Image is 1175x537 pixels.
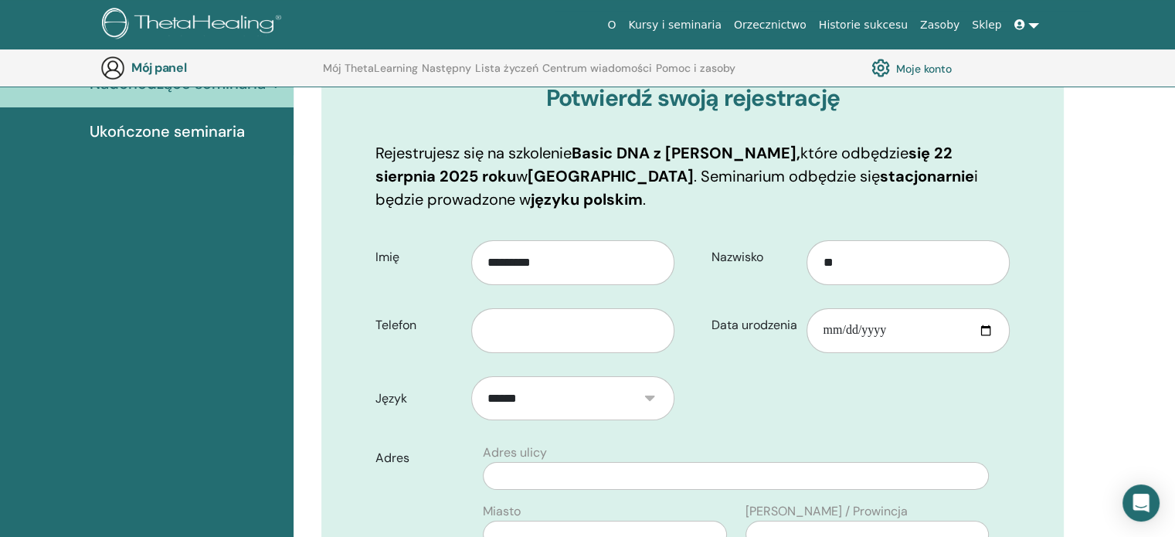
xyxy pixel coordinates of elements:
font: Moje konto [896,62,952,76]
font: Imię [375,249,399,265]
img: logo.png [102,8,287,42]
font: w [516,166,528,186]
font: Potwierdź swoją rejestrację [545,83,839,113]
div: Otwórz komunikator interkomowy [1122,484,1160,522]
img: generic-user-icon.jpg [100,56,125,80]
a: Kursy i seminaria [622,11,728,39]
font: Zasoby [920,19,959,31]
font: Kursy i seminaria [628,19,722,31]
font: . [643,189,646,209]
a: Następny [422,62,471,87]
font: Rejestrujesz się na szkolenie [375,143,572,163]
font: Basic DNA z [PERSON_NAME], [572,143,800,163]
font: języku polskim [531,189,643,209]
img: cog.svg [871,55,890,81]
font: się 22 sierpnia 2025 roku [375,143,953,186]
font: Adres ulicy [483,444,547,461]
font: Nadchodzące seminaria [90,73,266,93]
font: i będzie prowadzone w [375,166,978,209]
font: Data urodzenia [711,317,797,333]
a: Moje konto [871,55,952,81]
font: które odbędzie [800,143,908,163]
font: Mój ThetaLearning [323,61,418,75]
a: Lista życzeń [475,62,538,87]
font: Język [375,390,407,406]
font: Lista życzeń [475,61,538,75]
font: Nazwisko [711,249,763,265]
font: Telefon [375,317,416,333]
font: Orzecznictwo [734,19,807,31]
a: Sklep [966,11,1007,39]
a: Zasoby [914,11,966,39]
a: Historie sukcesu [813,11,914,39]
a: Mój ThetaLearning [323,62,418,87]
font: Pomoc i zasoby [656,61,735,75]
font: Miasto [483,503,521,519]
font: Adres [375,450,409,466]
font: Następny [422,61,471,75]
font: [PERSON_NAME] / Prowincja [745,503,908,519]
font: [GEOGRAPHIC_DATA] [528,166,694,186]
a: O [601,11,622,39]
font: Historie sukcesu [819,19,908,31]
font: Mój panel [131,59,186,76]
font: stacjonarnie [880,166,974,186]
font: Sklep [972,19,1001,31]
font: Centrum wiadomości [542,61,652,75]
font: Ukończone seminaria [90,121,245,141]
font: O [607,19,616,31]
a: Orzecznictwo [728,11,813,39]
a: Pomoc i zasoby [656,62,735,87]
font: . Seminarium odbędzie się [694,166,880,186]
a: Centrum wiadomości [542,62,652,87]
